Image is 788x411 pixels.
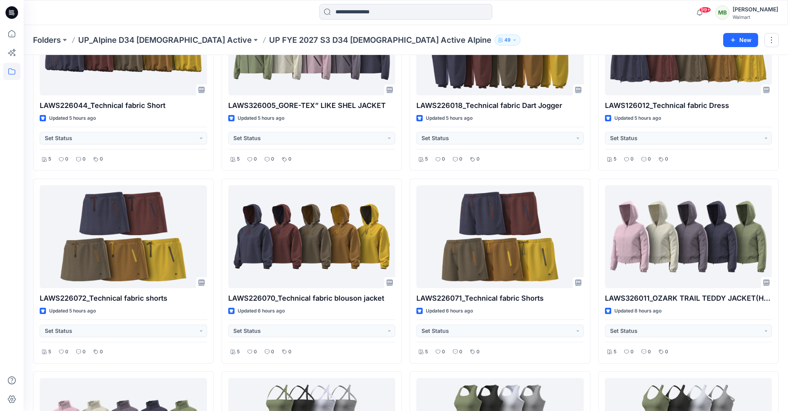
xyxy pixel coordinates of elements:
[65,348,68,356] p: 0
[605,100,772,111] p: LAWS126012_Technical fabric Dress
[416,185,584,288] a: LAWS226071_Technical fabric Shorts
[442,348,445,356] p: 0
[476,155,480,163] p: 0
[65,155,68,163] p: 0
[100,348,103,356] p: 0
[459,155,462,163] p: 0
[630,348,634,356] p: 0
[254,155,257,163] p: 0
[238,114,284,122] p: Updated 5 hours ago
[648,155,651,163] p: 0
[733,14,778,20] div: Walmart
[78,35,252,46] a: UP_Alpine D34 [DEMOGRAPHIC_DATA] Active
[614,307,662,315] p: Updated 8 hours ago
[614,348,616,356] p: 5
[630,155,634,163] p: 0
[100,155,103,163] p: 0
[254,348,257,356] p: 0
[49,114,96,122] p: Updated 5 hours ago
[40,293,207,304] p: LAWS226072_Technical fabric shorts
[82,348,86,356] p: 0
[228,293,396,304] p: LAWS226070_Technical fabric blouson jacket
[82,155,86,163] p: 0
[504,36,511,44] p: 49
[416,100,584,111] p: LAWS226018_Technical fabric Dart Jogger
[33,35,61,46] a: Folders
[40,100,207,111] p: LAWS226044_Technical fabric Short
[288,155,291,163] p: 0
[228,100,396,111] p: LAWS326005_GORE-TEX” LIKE SHEL JACKET
[459,348,462,356] p: 0
[269,35,491,46] p: UP FYE 2027 S3 D34 [DEMOGRAPHIC_DATA] Active Alpine
[665,155,668,163] p: 0
[425,348,428,356] p: 5
[49,307,96,315] p: Updated 5 hours ago
[238,307,285,315] p: Updated 6 hours ago
[271,155,274,163] p: 0
[237,348,240,356] p: 5
[605,185,772,288] a: LAWS326011_OZARK TRAIL TEDDY JACKET(HOODED VERSION)
[237,155,240,163] p: 5
[648,348,651,356] p: 0
[476,348,480,356] p: 0
[723,33,758,47] button: New
[228,185,396,288] a: LAWS226070_Technical fabric blouson jacket
[614,114,661,122] p: Updated 5 hours ago
[665,348,668,356] p: 0
[48,155,51,163] p: 5
[614,155,616,163] p: 5
[699,7,711,13] span: 99+
[605,293,772,304] p: LAWS326011_OZARK TRAIL TEDDY JACKET(HOODED VERSION)
[288,348,291,356] p: 0
[40,185,207,288] a: LAWS226072_Technical fabric shorts
[425,155,428,163] p: 5
[416,293,584,304] p: LAWS226071_Technical fabric Shorts
[426,114,473,122] p: Updated 5 hours ago
[426,307,473,315] p: Updated 6 hours ago
[442,155,445,163] p: 0
[495,35,520,46] button: 49
[715,5,729,20] div: MB
[733,5,778,14] div: [PERSON_NAME]
[48,348,51,356] p: 5
[271,348,274,356] p: 0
